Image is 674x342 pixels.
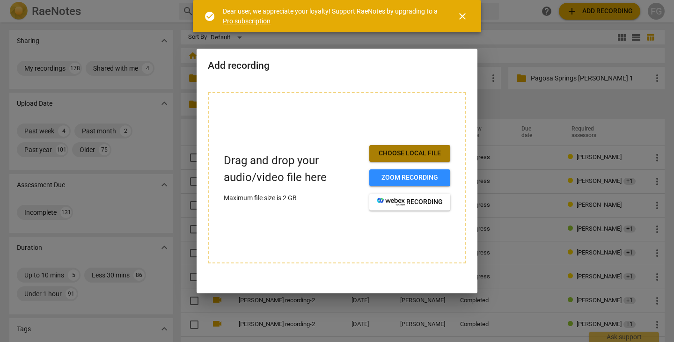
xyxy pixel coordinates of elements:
p: Maximum file size is 2 GB [224,193,362,203]
button: Choose local file [369,145,450,162]
span: Zoom recording [377,173,443,182]
span: close [457,11,468,22]
div: Dear user, we appreciate your loyalty! Support RaeNotes by upgrading to a [223,7,440,26]
button: recording [369,194,450,211]
h2: Add recording [208,60,466,72]
span: Choose local file [377,149,443,158]
span: recording [377,197,443,207]
button: Close [451,5,474,28]
a: Pro subscription [223,17,271,25]
button: Zoom recording [369,169,450,186]
span: check_circle [204,11,215,22]
p: Drag and drop your audio/video file here [224,153,362,185]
